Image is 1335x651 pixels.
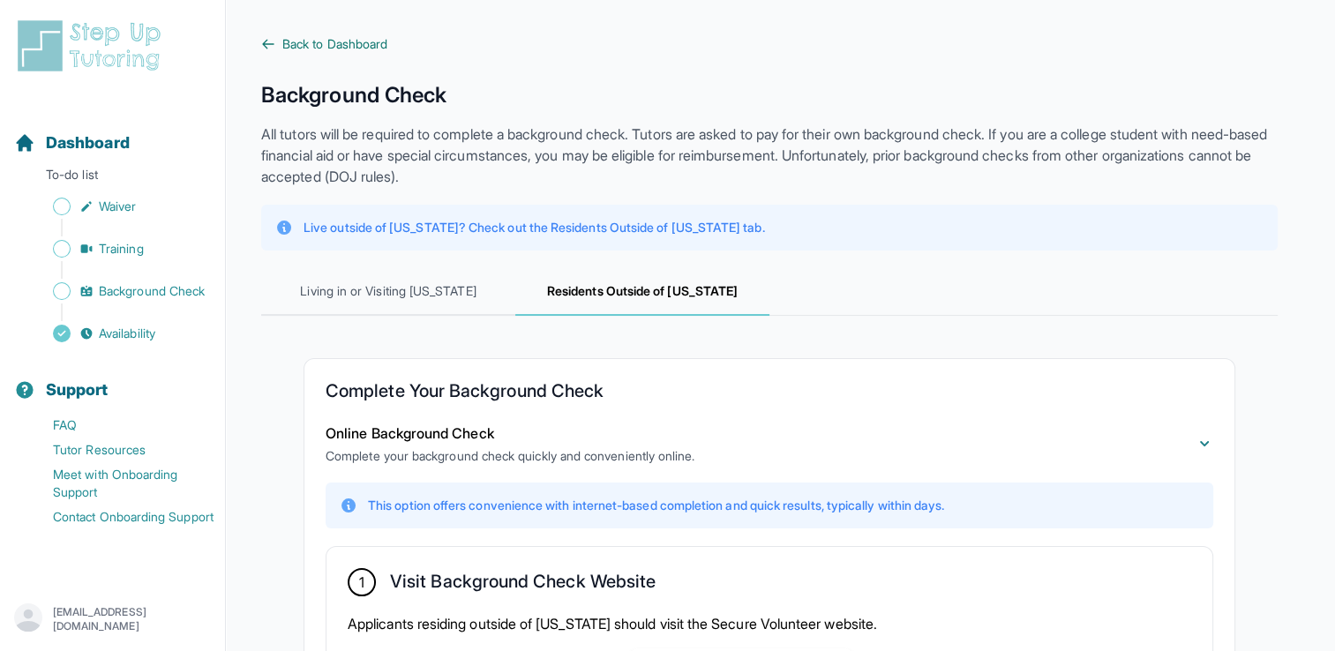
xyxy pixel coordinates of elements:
[348,613,1191,634] p: Applicants residing outside of [US_STATE] should visit the Secure Volunteer website.
[326,423,1213,465] button: Online Background CheckComplete your background check quickly and conveniently online.
[14,236,225,261] a: Training
[261,123,1278,187] p: All tutors will be required to complete a background check. Tutors are asked to pay for their own...
[14,462,225,505] a: Meet with Onboarding Support
[304,219,764,236] p: Live outside of [US_STATE]? Check out the Residents Outside of [US_STATE] tab.
[14,18,171,74] img: logo
[46,378,109,402] span: Support
[99,240,144,258] span: Training
[359,572,364,593] span: 1
[99,325,155,342] span: Availability
[515,268,769,316] span: Residents Outside of [US_STATE]
[326,380,1213,408] h2: Complete Your Background Check
[14,603,211,635] button: [EMAIL_ADDRESS][DOMAIN_NAME]
[326,424,494,442] span: Online Background Check
[7,166,218,191] p: To-do list
[7,102,218,162] button: Dashboard
[14,279,225,303] a: Background Check
[14,413,225,438] a: FAQ
[261,35,1278,53] a: Back to Dashboard
[14,131,130,155] a: Dashboard
[99,282,205,300] span: Background Check
[282,35,387,53] span: Back to Dashboard
[390,571,656,599] h2: Visit Background Check Website
[368,497,944,514] p: This option offers convenience with internet-based completion and quick results, typically within...
[326,447,694,465] p: Complete your background check quickly and conveniently online.
[7,349,218,409] button: Support
[261,268,1278,316] nav: Tabs
[46,131,130,155] span: Dashboard
[14,438,225,462] a: Tutor Resources
[14,505,225,529] a: Contact Onboarding Support
[261,81,1278,109] h1: Background Check
[261,268,515,316] span: Living in or Visiting [US_STATE]
[99,198,136,215] span: Waiver
[53,605,211,633] p: [EMAIL_ADDRESS][DOMAIN_NAME]
[14,321,225,346] a: Availability
[14,194,225,219] a: Waiver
